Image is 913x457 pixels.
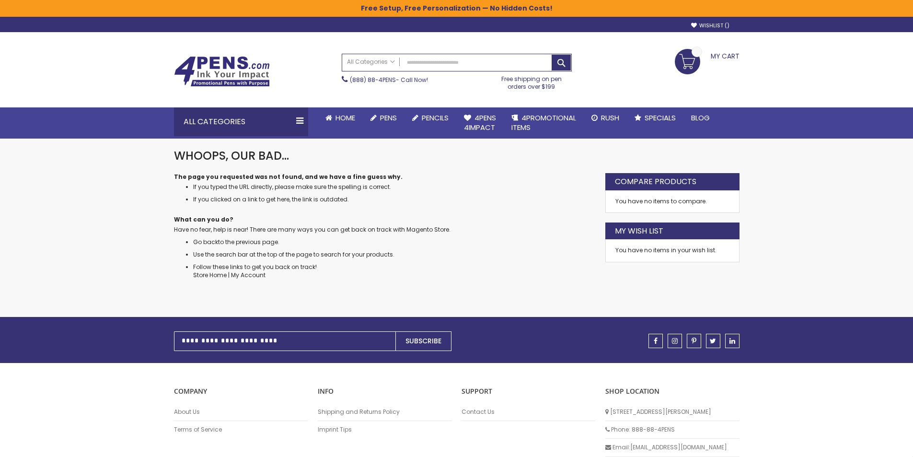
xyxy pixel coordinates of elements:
a: Shipping and Returns Policy [318,408,452,416]
a: 4Pens4impact [456,107,504,139]
span: All Categories [347,58,395,66]
dd: Have no fear, help is near! There are many ways you can get back on track with Magento Store. [174,226,596,234]
li: If you typed the URL directly, please make sure the spelling is correct. [193,183,596,191]
p: SHOP LOCATION [605,387,740,396]
a: Go back [193,238,218,246]
a: Pens [363,107,404,129]
li: Follow these links to get you back on track! [193,263,596,279]
a: Specials [627,107,683,129]
a: Terms of Service [174,426,308,434]
li: If you clicked on a link to get here, the link is outdated. [193,196,596,203]
a: twitter [706,334,720,348]
button: Subscribe [395,331,451,351]
img: 4Pens Custom Pens and Promotional Products [174,56,270,87]
strong: Compare Products [615,176,696,187]
a: (888) 88-4PENS [350,76,396,84]
span: | [228,271,230,279]
p: Support [462,387,596,396]
a: Store Home [193,271,227,279]
a: Wishlist [691,22,729,29]
span: Blog [691,113,710,123]
li: Phone: 888-88-4PENS [605,421,740,439]
p: COMPANY [174,387,308,396]
span: Home [335,113,355,123]
span: instagram [672,338,678,344]
span: Rush [601,113,619,123]
div: You have no items in your wish list. [615,246,729,254]
span: Specials [645,113,676,123]
span: linkedin [729,338,735,344]
p: INFO [318,387,452,396]
a: Contact Us [462,408,596,416]
li: Use the search bar at the top of the page to search for your products. [193,251,596,258]
span: Pens [380,113,397,123]
span: - Call Now! [350,76,428,84]
span: 4Pens 4impact [464,113,496,132]
a: Rush [584,107,627,129]
a: My Account [231,271,266,279]
li: to the previous page. [193,238,596,246]
a: About Us [174,408,308,416]
div: You have no items to compare. [605,190,740,213]
span: Pencils [422,113,449,123]
a: linkedin [725,334,740,348]
a: Pencils [404,107,456,129]
span: Whoops, our bad... [174,148,289,164]
li: Email: [EMAIL_ADDRESS][DOMAIN_NAME] [605,439,740,457]
span: facebook [654,338,658,344]
span: twitter [710,338,716,344]
span: Subscribe [405,336,441,346]
li: [STREET_ADDRESS][PERSON_NAME] [605,403,740,421]
a: 4PROMOTIONALITEMS [504,107,584,139]
span: pinterest [692,338,696,344]
a: Blog [683,107,717,129]
a: pinterest [687,334,701,348]
strong: My Wish List [615,226,663,236]
a: facebook [648,334,663,348]
span: 4PROMOTIONAL ITEMS [511,113,576,132]
dt: What can you do? [174,216,596,223]
a: instagram [668,334,682,348]
div: Free shipping on pen orders over $199 [491,71,572,91]
a: Home [318,107,363,129]
a: All Categories [342,54,400,70]
a: Imprint Tips [318,426,452,434]
dt: The page you requested was not found, and we have a fine guess why. [174,173,596,181]
div: All Categories [174,107,308,136]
